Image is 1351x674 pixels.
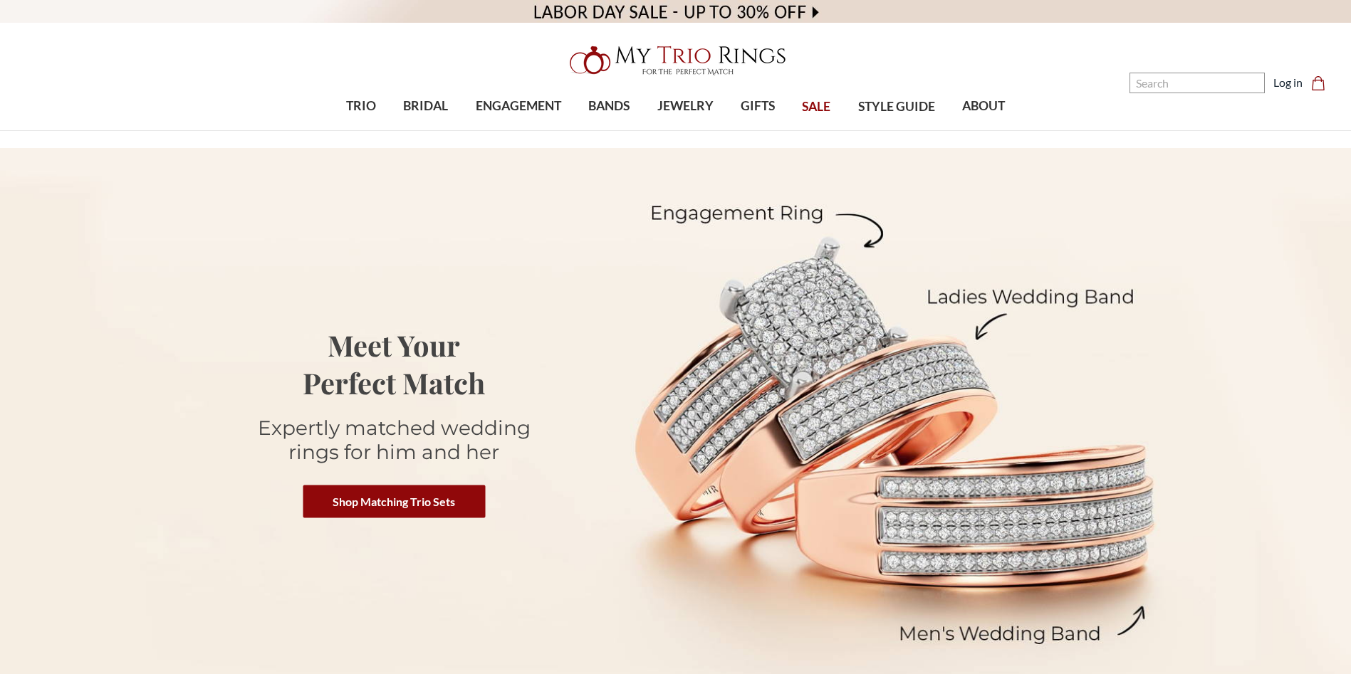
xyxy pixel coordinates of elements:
[419,130,433,131] button: submenu toggle
[575,83,643,130] a: BANDS
[1311,76,1325,90] svg: cart.cart_preview
[346,97,376,115] span: TRIO
[657,97,714,115] span: JEWELRY
[390,83,461,130] a: BRIDAL
[476,97,561,115] span: ENGAGEMENT
[1311,74,1334,91] a: Cart with 0 items
[844,84,948,130] a: STYLE GUIDE
[1130,73,1265,93] input: Search
[354,130,368,131] button: submenu toggle
[602,130,616,131] button: submenu toggle
[403,97,448,115] span: BRIDAL
[858,98,935,116] span: STYLE GUIDE
[392,38,959,83] a: My Trio Rings
[802,98,830,116] span: SALE
[678,130,692,131] button: submenu toggle
[949,83,1018,130] a: ABOUT
[562,38,790,83] img: My Trio Rings
[1273,74,1303,91] a: Log in
[788,84,844,130] a: SALE
[588,97,630,115] span: BANDS
[462,83,575,130] a: ENGAGEMENT
[727,83,788,130] a: GIFTS
[303,485,485,517] a: Shop Matching Trio Sets
[511,130,526,131] button: submenu toggle
[741,97,775,115] span: GIFTS
[751,130,765,131] button: submenu toggle
[333,83,390,130] a: TRIO
[962,97,1005,115] span: ABOUT
[976,130,991,131] button: submenu toggle
[643,83,726,130] a: JEWELRY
